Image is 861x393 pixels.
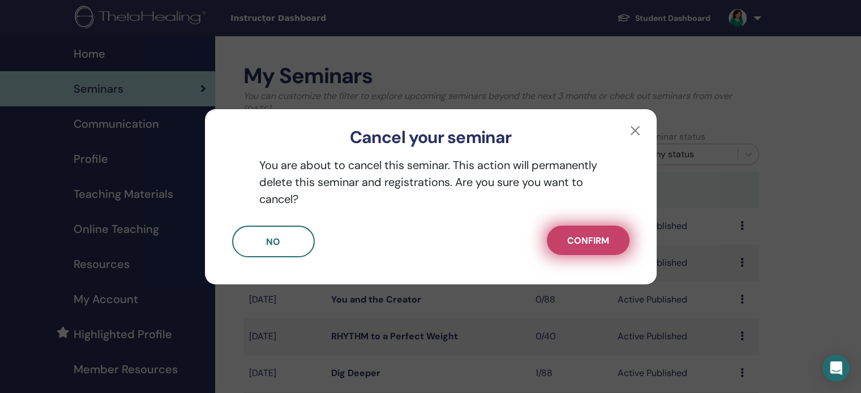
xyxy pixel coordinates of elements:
button: Confirm [547,226,629,255]
span: Confirm [567,235,609,247]
div: Open Intercom Messenger [823,355,850,382]
p: You are about to cancel this seminar. This action will permanently delete this seminar and regist... [232,157,629,208]
h3: Cancel your seminar [223,127,639,148]
button: No [232,226,315,257]
span: No [266,236,280,248]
